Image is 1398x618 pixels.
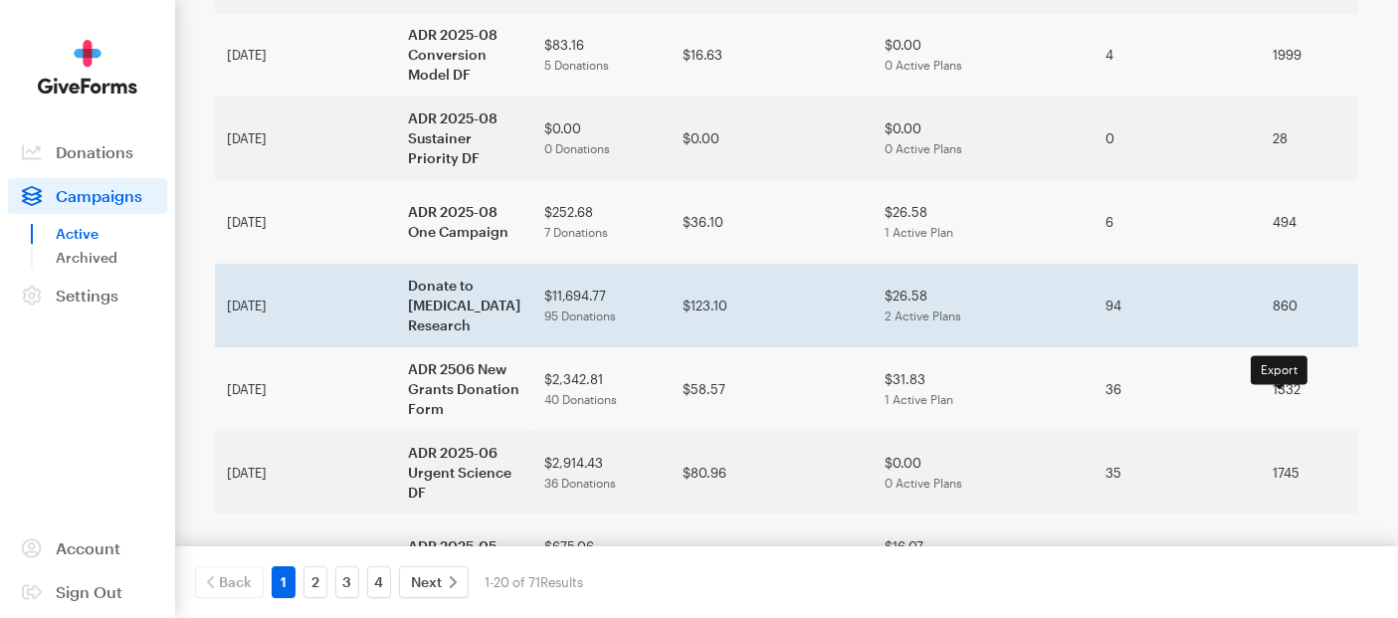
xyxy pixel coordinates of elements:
[215,431,396,515] td: [DATE]
[399,566,469,598] a: Next
[396,13,532,97] td: ADR 2025-08 Conversion Model DF
[671,97,873,180] td: $0.00
[56,186,142,205] span: Campaigns
[873,180,1094,264] td: $26.58
[885,392,953,406] span: 1 Active Plan
[215,180,396,264] td: [DATE]
[544,476,616,490] span: 36 Donations
[1094,264,1261,347] td: 94
[1094,180,1261,264] td: 6
[671,264,873,347] td: $123.10
[38,40,137,95] img: GiveForms
[885,58,962,72] span: 0 Active Plans
[56,142,133,161] span: Donations
[1094,97,1261,180] td: 0
[873,13,1094,97] td: $0.00
[396,97,532,180] td: ADR 2025-08 Sustainer Priority DF
[56,538,120,557] span: Account
[544,141,610,155] span: 0 Donations
[56,222,167,246] a: Active
[215,264,396,347] td: [DATE]
[532,264,671,347] td: $11,694.77
[544,225,608,239] span: 7 Donations
[885,225,953,239] span: 1 Active Plan
[532,515,671,598] td: $675.06
[1261,431,1388,515] td: 1745
[671,347,873,431] td: $58.57
[396,347,532,431] td: ADR 2506 New Grants Donation Form
[532,97,671,180] td: $0.00
[215,347,396,431] td: [DATE]
[367,566,391,598] a: 4
[56,246,167,270] a: Archived
[671,180,873,264] td: $36.10
[485,566,583,598] div: 1-20 of 71
[215,97,396,180] td: [DATE]
[873,431,1094,515] td: $0.00
[8,178,167,214] a: Campaigns
[885,476,962,490] span: 0 Active Plans
[1261,97,1388,180] td: 28
[1094,515,1261,598] td: 10
[335,566,359,598] a: 3
[8,574,167,610] a: Sign Out
[544,392,617,406] span: 40 Donations
[1094,431,1261,515] td: 35
[1261,13,1388,97] td: 1999
[671,13,873,97] td: $16.63
[1261,515,1388,598] td: 444
[215,13,396,97] td: [DATE]
[873,264,1094,347] td: $26.58
[215,515,396,598] td: [DATE]
[396,431,532,515] td: ADR 2025-06 Urgent Science DF
[396,515,532,598] td: ADR 2025-05 Calendar Vote
[396,264,532,347] td: Donate to [MEDICAL_DATA] Research
[396,180,532,264] td: ADR 2025-08 One Campaign
[8,530,167,566] a: Account
[1261,347,1388,431] td: 1332
[885,309,961,322] span: 2 Active Plans
[873,515,1094,598] td: $16.07
[411,570,442,594] span: Next
[56,582,122,601] span: Sign Out
[532,431,671,515] td: $2,914.43
[873,347,1094,431] td: $31.83
[1261,180,1388,264] td: 494
[303,566,327,598] a: 2
[532,347,671,431] td: $2,342.81
[8,278,167,313] a: Settings
[671,431,873,515] td: $80.96
[56,286,118,305] span: Settings
[671,515,873,598] td: $48.22
[1261,264,1388,347] td: 860
[532,180,671,264] td: $252.68
[1094,13,1261,97] td: 4
[1094,347,1261,431] td: 36
[873,97,1094,180] td: $0.00
[540,574,583,590] span: Results
[885,141,962,155] span: 0 Active Plans
[8,134,167,170] a: Donations
[532,13,671,97] td: $83.16
[544,58,609,72] span: 5 Donations
[544,309,616,322] span: 95 Donations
